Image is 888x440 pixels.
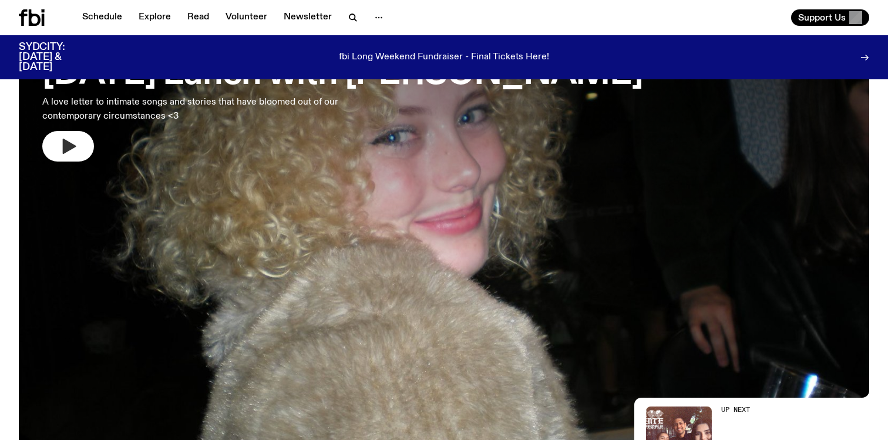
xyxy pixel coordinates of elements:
[42,58,643,91] h3: [DATE] Lunch with [PERSON_NAME]
[132,9,178,26] a: Explore
[339,52,549,63] p: fbi Long Weekend Fundraiser - Final Tickets Here!
[277,9,339,26] a: Newsletter
[42,31,643,162] a: [DATE] Lunch with [PERSON_NAME]A love letter to intimate songs and stories that have bloomed out ...
[721,407,821,413] h2: Up Next
[798,12,846,23] span: Support Us
[19,42,94,72] h3: SYDCITY: [DATE] & [DATE]
[180,9,216,26] a: Read
[791,9,869,26] button: Support Us
[42,96,343,124] p: A love letter to intimate songs and stories that have bloomed out of our contemporary circumstanc...
[75,9,129,26] a: Schedule
[218,9,274,26] a: Volunteer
